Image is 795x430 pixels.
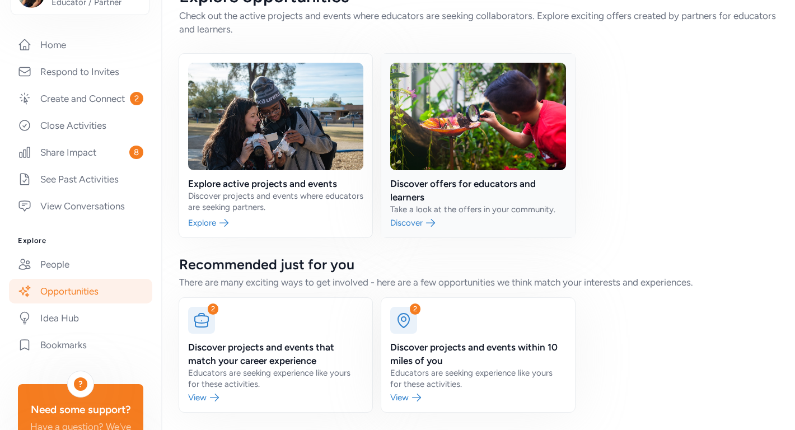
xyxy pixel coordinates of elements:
[9,32,152,57] a: Home
[208,303,218,315] div: 2
[18,236,143,245] h3: Explore
[179,275,777,289] div: There are many exciting ways to get involved - here are a few opportunities we think match your i...
[130,92,143,105] span: 2
[9,167,152,191] a: See Past Activities
[179,9,777,36] div: Check out the active projects and events where educators are seeking collaborators. Explore excit...
[74,377,87,391] div: ?
[410,303,420,315] div: 2
[9,140,152,165] a: Share Impact8
[27,402,134,418] div: Need some support?
[9,113,152,138] a: Close Activities
[9,279,152,303] a: Opportunities
[9,333,152,357] a: Bookmarks
[9,194,152,218] a: View Conversations
[9,86,152,111] a: Create and Connect2
[179,255,777,273] div: Recommended just for you
[9,252,152,277] a: People
[129,146,143,159] span: 8
[9,59,152,84] a: Respond to Invites
[9,306,152,330] a: Idea Hub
